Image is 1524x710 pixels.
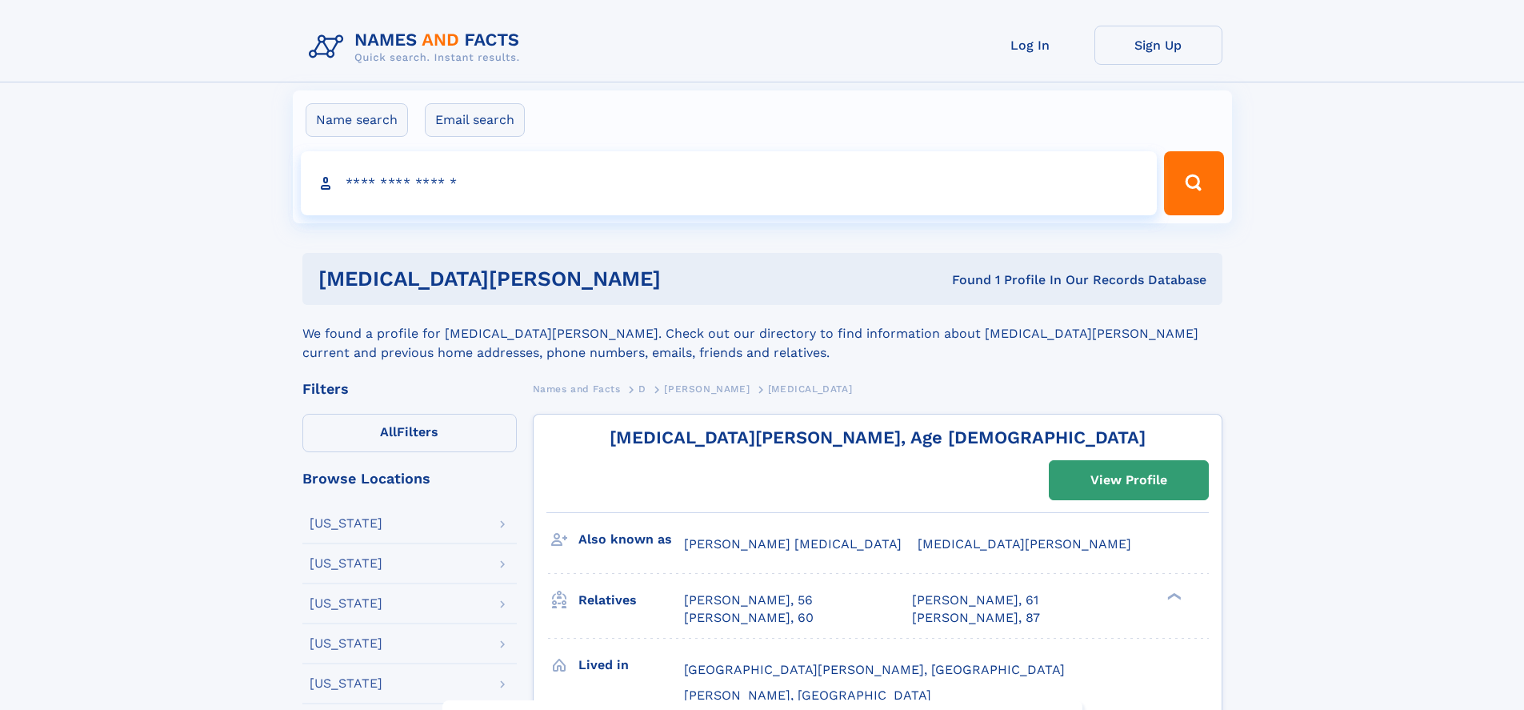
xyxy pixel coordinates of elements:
[638,379,646,399] a: D
[806,271,1206,289] div: Found 1 Profile In Our Records Database
[302,471,517,486] div: Browse Locations
[301,151,1158,215] input: search input
[1090,462,1167,499] div: View Profile
[684,609,814,627] a: [PERSON_NAME], 60
[664,383,750,395] span: [PERSON_NAME]
[306,103,408,137] label: Name search
[310,597,382,610] div: [US_STATE]
[684,536,902,552] span: [PERSON_NAME] [MEDICAL_DATA]
[1163,591,1182,601] div: ❯
[684,688,931,703] span: [PERSON_NAME], [GEOGRAPHIC_DATA]
[302,382,517,396] div: Filters
[610,427,1146,447] a: [MEDICAL_DATA][PERSON_NAME], Age [DEMOGRAPHIC_DATA]
[1050,461,1208,499] a: View Profile
[310,637,382,650] div: [US_STATE]
[768,383,852,395] span: [MEDICAL_DATA]
[912,592,1038,609] a: [PERSON_NAME], 61
[1164,151,1223,215] button: Search Button
[638,383,646,395] span: D
[684,592,813,609] a: [PERSON_NAME], 56
[533,379,621,399] a: Names and Facts
[578,526,684,553] h3: Also known as
[966,26,1094,65] a: Log In
[684,662,1065,677] span: [GEOGRAPHIC_DATA][PERSON_NAME], [GEOGRAPHIC_DATA]
[578,587,684,614] h3: Relatives
[380,424,397,439] span: All
[310,517,382,530] div: [US_STATE]
[912,609,1040,627] a: [PERSON_NAME], 87
[578,652,684,679] h3: Lived in
[664,379,750,399] a: [PERSON_NAME]
[310,677,382,690] div: [US_STATE]
[302,414,517,452] label: Filters
[318,269,806,289] h1: [MEDICAL_DATA][PERSON_NAME]
[302,26,533,69] img: Logo Names and Facts
[302,305,1222,363] div: We found a profile for [MEDICAL_DATA][PERSON_NAME]. Check out our directory to find information a...
[918,536,1131,552] span: [MEDICAL_DATA][PERSON_NAME]
[425,103,525,137] label: Email search
[1094,26,1222,65] a: Sign Up
[310,557,382,570] div: [US_STATE]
